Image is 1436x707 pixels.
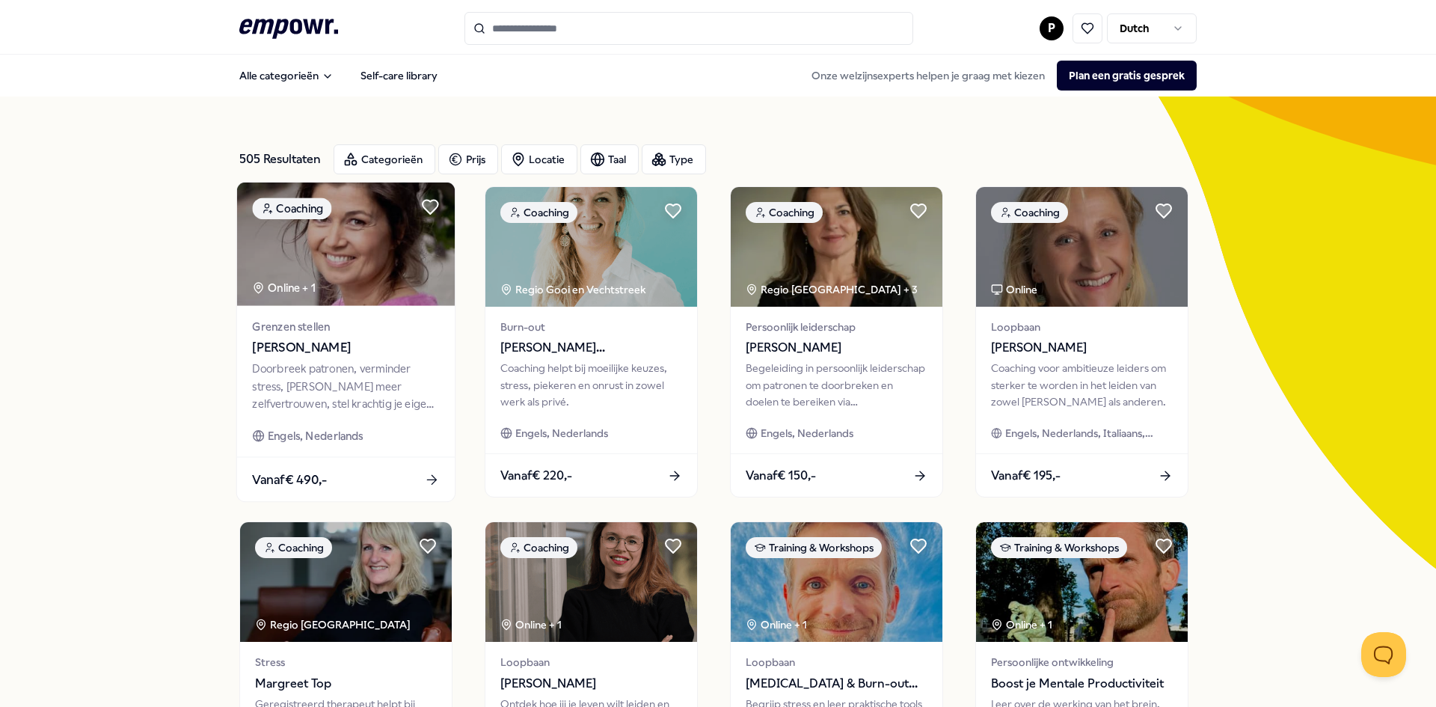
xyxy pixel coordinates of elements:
[746,466,816,486] span: Vanaf € 150,-
[485,186,698,498] a: package imageCoachingRegio Gooi en Vechtstreek Burn-out[PERSON_NAME][GEOGRAPHIC_DATA]Coaching hel...
[255,674,437,694] span: Margreet Top
[746,202,823,223] div: Coaching
[580,144,639,174] button: Taal
[1057,61,1197,91] button: Plan een gratis gesprek
[1361,632,1406,677] iframe: Help Scout Beacon - Open
[642,144,706,174] button: Type
[761,425,853,441] span: Engels, Nederlands
[464,12,913,45] input: Search for products, categories or subcategories
[239,144,322,174] div: 505 Resultaten
[485,187,697,307] img: package image
[334,144,435,174] button: Categorieën
[746,338,927,358] span: [PERSON_NAME]
[746,616,807,633] div: Online + 1
[800,61,1197,91] div: Onze welzijnsexperts helpen je graag met kiezen
[991,537,1127,558] div: Training & Workshops
[1040,16,1064,40] button: P
[731,187,942,307] img: package image
[515,425,608,441] span: Engels, Nederlands
[500,654,682,670] span: Loopbaan
[252,361,439,412] div: Doorbreek patronen, verminder stress, [PERSON_NAME] meer zelfvertrouwen, stel krachtig je eigen g...
[268,427,363,444] span: Engels, Nederlands
[227,61,346,91] button: Alle categorieën
[991,202,1068,223] div: Coaching
[746,654,927,670] span: Loopbaan
[746,281,918,298] div: Regio [GEOGRAPHIC_DATA] + 3
[500,338,682,358] span: [PERSON_NAME][GEOGRAPHIC_DATA]
[746,674,927,694] span: [MEDICAL_DATA] & Burn-out Preventie
[991,616,1052,633] div: Online + 1
[237,183,455,306] img: package image
[252,318,439,335] span: Grenzen stellen
[991,338,1173,358] span: [PERSON_NAME]
[501,144,577,174] button: Locatie
[240,522,452,642] img: package image
[252,279,315,296] div: Online + 1
[500,616,562,633] div: Online + 1
[500,202,577,223] div: Coaching
[991,360,1173,410] div: Coaching voor ambitieuze leiders om sterker te worden in het leiden van zowel [PERSON_NAME] als a...
[975,186,1188,498] a: package imageCoachingOnlineLoopbaan[PERSON_NAME]Coaching voor ambitieuze leiders om sterker te wo...
[991,654,1173,670] span: Persoonlijke ontwikkeling
[746,319,927,335] span: Persoonlijk leiderschap
[991,281,1037,298] div: Online
[438,144,498,174] button: Prijs
[746,537,882,558] div: Training & Workshops
[236,182,456,503] a: package imageCoachingOnline + 1Grenzen stellen[PERSON_NAME]Doorbreek patronen, verminder stress, ...
[746,360,927,410] div: Begeleiding in persoonlijk leiderschap om patronen te doorbreken en doelen te bereiken via bewust...
[991,466,1061,486] span: Vanaf € 195,-
[255,616,413,633] div: Regio [GEOGRAPHIC_DATA]
[349,61,449,91] a: Self-care library
[500,674,682,694] span: [PERSON_NAME]
[255,537,332,558] div: Coaching
[485,522,697,642] img: package image
[500,537,577,558] div: Coaching
[227,61,449,91] nav: Main
[252,338,439,358] span: [PERSON_NAME]
[976,187,1188,307] img: package image
[252,470,327,489] span: Vanaf € 490,-
[991,674,1173,694] span: Boost je Mentale Productiviteit
[500,466,572,486] span: Vanaf € 220,-
[730,186,943,498] a: package imageCoachingRegio [GEOGRAPHIC_DATA] + 3Persoonlijk leiderschap[PERSON_NAME]Begeleiding i...
[976,522,1188,642] img: package image
[500,319,682,335] span: Burn-out
[731,522,942,642] img: package image
[252,198,331,219] div: Coaching
[255,654,437,670] span: Stress
[991,319,1173,335] span: Loopbaan
[500,360,682,410] div: Coaching helpt bij moeilijke keuzes, stress, piekeren en onrust in zowel werk als privé.
[500,281,648,298] div: Regio Gooi en Vechtstreek
[1005,425,1173,441] span: Engels, Nederlands, Italiaans, Zweeds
